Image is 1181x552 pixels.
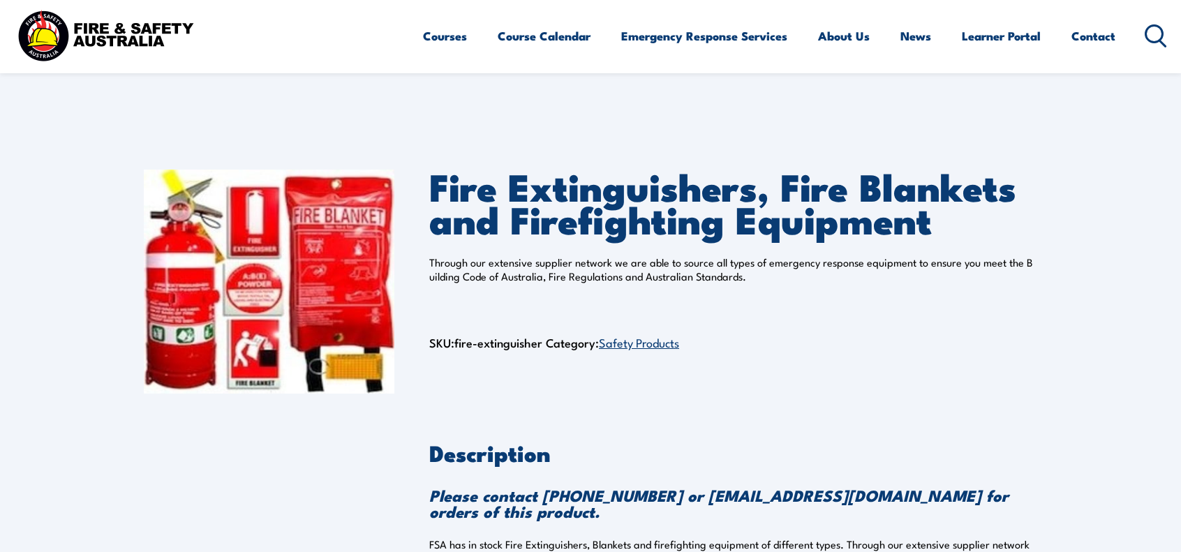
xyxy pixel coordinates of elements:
[429,170,1037,234] h1: Fire Extinguishers, Fire Blankets and Firefighting Equipment
[429,483,1009,523] strong: Please contact [PHONE_NUMBER] or [EMAIL_ADDRESS][DOMAIN_NAME] for orders of this product.
[429,442,1037,462] h2: Description
[498,17,590,54] a: Course Calendar
[962,17,1041,54] a: Learner Portal
[599,334,679,350] a: Safety Products
[1071,17,1115,54] a: Contact
[900,17,931,54] a: News
[621,17,787,54] a: Emergency Response Services
[423,17,467,54] a: Courses
[429,334,542,351] span: SKU:
[454,334,542,351] span: fire-extinguisher
[546,334,679,351] span: Category:
[429,255,1037,283] p: Through our extensive supplier network we are able to source all types of emergency response equi...
[818,17,870,54] a: About Us
[144,170,394,394] img: Fire Extinguishers, Fire Blankets and Firefighting Equipment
